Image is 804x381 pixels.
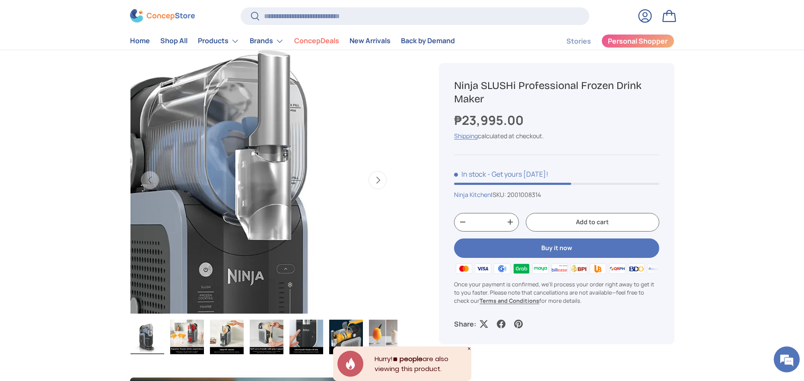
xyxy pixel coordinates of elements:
[627,262,646,275] img: bdo
[467,346,471,351] div: Close
[130,10,195,23] img: ConcepStore
[588,262,607,275] img: ubp
[507,190,541,199] span: 2001008314
[160,33,187,50] a: Shop All
[130,320,164,354] img: Ninja SLUSHi Professional Frozen Drink Maker
[45,48,145,60] div: Chat with us now
[566,33,591,50] a: Stories
[130,33,150,50] a: Home
[289,320,323,354] img: Ninja SLUSHi Professional Frozen Drink Maker
[493,190,506,199] span: SKU:
[454,169,486,179] span: In stock
[454,132,659,141] div: calculated at checkout.
[130,32,455,50] nav: Primary
[50,109,119,196] span: We're online!
[401,33,455,50] a: Back by Demand
[170,320,204,354] img: Ninja SLUSHi Professional Frozen Drink Maker
[142,4,162,25] div: Minimize live chat window
[130,46,398,357] media-gallery: Gallery Viewer
[245,32,289,50] summary: Brands
[369,320,403,354] img: Ninja SLUSHi Professional Frozen Drink Maker
[491,190,541,199] span: |
[454,280,659,305] p: Once your payment is confirmed, we'll process your order right away to get it to you faster. Plea...
[294,33,339,50] a: ConcepDeals
[601,34,674,48] a: Personal Shopper
[329,320,363,354] img: Ninja SLUSHi Professional Frozen Drink Maker
[454,111,526,129] strong: ₱23,995.00
[607,262,626,275] img: qrph
[546,32,674,50] nav: Secondary
[454,319,476,330] p: Share:
[4,236,165,266] textarea: Type your message and hit 'Enter'
[454,132,478,140] a: Shipping
[454,79,659,106] h1: Ninja SLUSHi Professional Frozen Drink Maker
[646,262,665,275] img: metrobank
[193,32,245,50] summary: Products
[569,262,588,275] img: bpi
[526,213,659,232] button: Add to cart
[608,38,667,45] span: Personal Shopper
[487,169,548,179] p: - Get yours [DATE]!
[512,262,531,275] img: grabpay
[454,190,491,199] a: Ninja Kitchen
[480,297,539,305] a: Terms and Conditions
[493,262,512,275] img: gcash
[250,320,283,354] img: Ninja SLUSHi Professional Frozen Drink Maker
[454,262,473,275] img: master
[550,262,569,275] img: billease
[350,33,391,50] a: New Arrivals
[210,320,244,354] img: Ninja SLUSHi Professional Frozen Drink Maker
[474,262,493,275] img: visa
[454,238,659,258] button: Buy it now
[531,262,550,275] img: maya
